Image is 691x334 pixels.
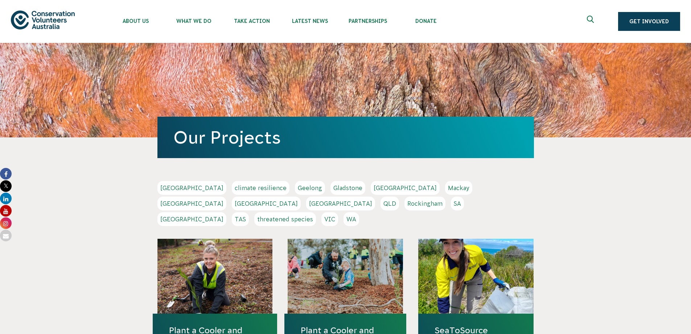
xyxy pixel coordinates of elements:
a: Gladstone [330,181,365,195]
a: Mackay [445,181,472,195]
a: [GEOGRAPHIC_DATA] [371,181,440,195]
span: What We Do [165,18,223,24]
button: Expand search box Close search box [583,13,600,30]
a: [GEOGRAPHIC_DATA] [157,181,226,195]
a: Our Projects [173,128,281,147]
a: WA [344,212,359,226]
a: Rockingham [404,197,445,210]
a: [GEOGRAPHIC_DATA] [157,197,226,210]
a: Get Involved [618,12,680,31]
span: Donate [397,18,455,24]
span: About Us [107,18,165,24]
a: VIC [321,212,338,226]
a: climate resilience [232,181,289,195]
span: Expand search box [587,16,596,27]
span: Latest News [281,18,339,24]
span: Partnerships [339,18,397,24]
a: threatened species [254,212,316,226]
a: TAS [232,212,249,226]
a: Geelong [295,181,325,195]
span: Take Action [223,18,281,24]
a: [GEOGRAPHIC_DATA] [306,197,375,210]
a: QLD [381,197,399,210]
img: logo.svg [11,11,75,29]
a: [GEOGRAPHIC_DATA] [157,212,226,226]
a: SA [451,197,464,210]
a: [GEOGRAPHIC_DATA] [232,197,301,210]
